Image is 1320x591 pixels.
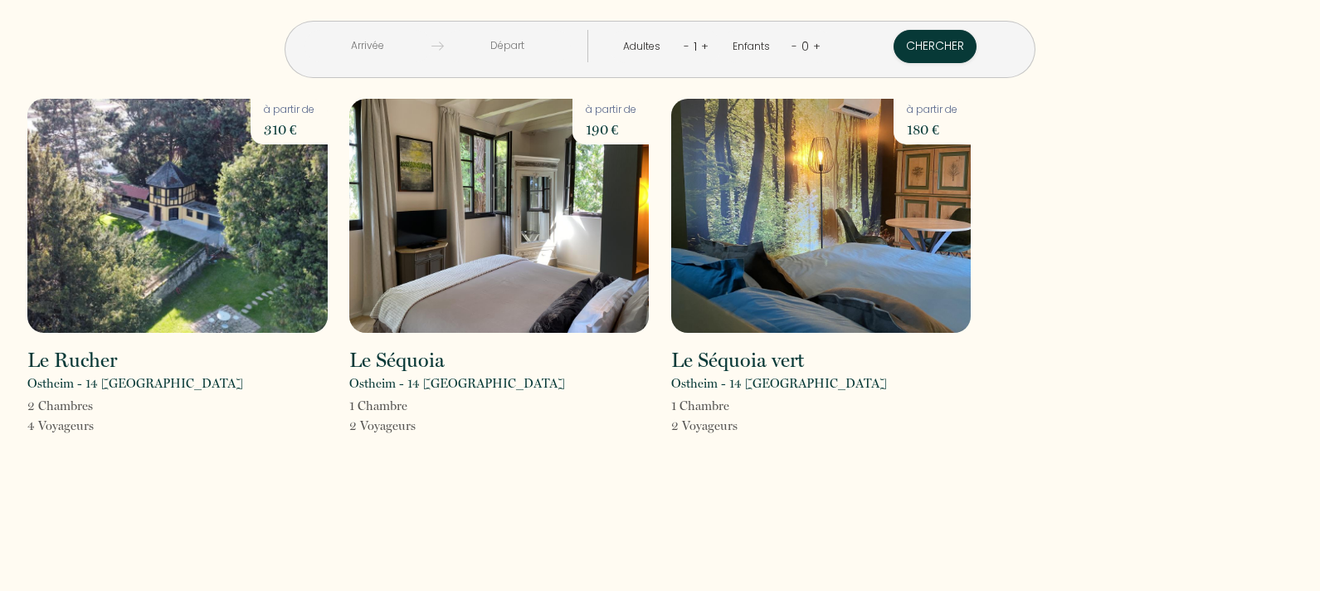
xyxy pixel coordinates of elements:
a: - [792,38,797,54]
p: 180 € [907,118,957,141]
p: 2 Chambre [27,396,94,416]
p: Ostheim - 14 [GEOGRAPHIC_DATA] [671,374,887,393]
img: rental-image [671,99,972,333]
img: rental-image [27,99,328,333]
div: Enfants [733,39,776,55]
a: - [684,38,689,54]
button: Chercher [894,30,977,63]
span: s [88,398,93,413]
p: 4 Voyageur [27,416,94,436]
p: 2 Voyageur [349,416,416,436]
p: à partir de [586,102,636,118]
h2: Le Rucher [27,350,117,370]
p: Ostheim - 14 [GEOGRAPHIC_DATA] [349,374,565,393]
a: + [813,38,821,54]
p: 190 € [586,118,636,141]
p: 310 € [264,118,314,141]
p: 1 Chambre [349,396,416,416]
span: s [89,418,94,433]
p: 2 Voyageur [671,416,738,436]
a: + [701,38,709,54]
p: Ostheim - 14 [GEOGRAPHIC_DATA] [27,374,243,393]
img: guests [431,40,444,52]
p: à partir de [907,102,957,118]
input: Arrivée [304,30,431,62]
div: 1 [689,33,701,60]
span: s [733,418,738,433]
h2: Le Séquoia [349,350,445,370]
div: Adultes [623,39,666,55]
span: s [411,418,416,433]
h2: Le Séquoia vert [671,350,804,370]
div: 0 [797,33,813,60]
p: 1 Chambre [671,396,738,416]
p: à partir de [264,102,314,118]
input: Départ [444,30,571,62]
img: rental-image [349,99,650,333]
